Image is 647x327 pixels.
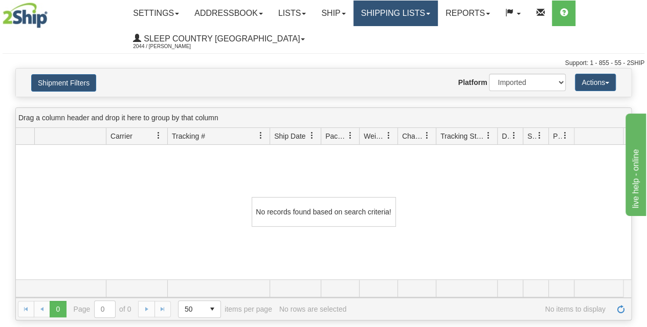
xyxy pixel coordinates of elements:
a: Shipping lists [353,1,438,26]
span: Tracking # [172,131,205,141]
a: Sleep Country [GEOGRAPHIC_DATA] 2044 / [PERSON_NAME] [125,26,313,52]
a: Packages filter column settings [342,127,359,144]
a: Lists [271,1,314,26]
a: Tracking Status filter column settings [480,127,497,144]
span: Shipment Issues [527,131,536,141]
span: Ship Date [274,131,305,141]
div: No rows are selected [279,305,347,313]
span: Charge [402,131,423,141]
a: Addressbook [187,1,271,26]
a: Ship [314,1,353,26]
div: grid grouping header [16,108,631,128]
span: 50 [185,304,198,314]
div: live help - online [8,6,95,18]
label: Platform [458,77,487,88]
span: Page 0 [50,301,66,317]
iframe: chat widget [623,111,646,215]
span: Sleep Country [GEOGRAPHIC_DATA] [141,34,300,43]
span: Page of 0 [74,300,131,318]
span: Page sizes drop down [178,300,221,318]
span: Delivery Status [502,131,510,141]
img: logo2044.jpg [3,3,48,28]
span: No items to display [353,305,606,313]
a: Shipment Issues filter column settings [531,127,548,144]
span: Pickup Status [553,131,562,141]
span: Packages [325,131,347,141]
a: Delivery Status filter column settings [505,127,523,144]
button: Shipment Filters [31,74,96,92]
span: select [204,301,220,317]
a: Ship Date filter column settings [303,127,321,144]
a: Refresh [613,301,629,317]
a: Weight filter column settings [380,127,397,144]
button: Actions [575,74,616,91]
a: Carrier filter column settings [150,127,167,144]
a: Tracking # filter column settings [252,127,270,144]
span: 2044 / [PERSON_NAME] [133,41,210,52]
a: Charge filter column settings [418,127,436,144]
a: Reports [438,1,498,26]
span: Weight [364,131,385,141]
span: Carrier [110,131,132,141]
a: Settings [125,1,187,26]
span: items per page [178,300,272,318]
a: Pickup Status filter column settings [556,127,574,144]
div: Support: 1 - 855 - 55 - 2SHIP [3,59,644,68]
span: Tracking Status [440,131,485,141]
div: No records found based on search criteria! [252,197,396,227]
